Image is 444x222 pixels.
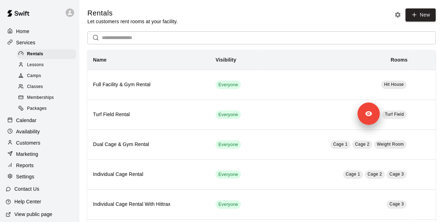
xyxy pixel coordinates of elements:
div: This service is visible to all of your customers [216,140,241,149]
div: Memberships [17,93,76,103]
p: Customers [16,139,40,146]
a: Settings [6,171,73,182]
div: This service is visible to all of your customers [216,81,241,89]
a: Classes [17,82,79,93]
p: Services [16,39,35,46]
span: Cage 2 [367,172,382,177]
p: Calendar [16,117,37,124]
div: Camps [17,71,76,81]
span: Rentals [27,51,43,58]
span: Hit House [384,82,404,87]
a: Camps [17,71,79,82]
h6: Full Facility & Gym Rental [93,81,204,89]
p: Marketing [16,151,38,158]
p: Home [16,28,29,35]
b: Visibility [216,57,236,63]
a: Packages [17,103,79,114]
span: Turf Field [385,112,404,117]
div: This service is visible to all of your customers [216,200,241,209]
h6: Dual Cage & Gym Rental [93,141,204,148]
span: Cage 2 [355,142,369,147]
a: Memberships [17,93,79,103]
b: Name [93,57,107,63]
p: Help Center [14,198,41,205]
span: Everyone [216,141,241,148]
h5: Rentals [87,8,178,18]
span: Everyone [216,82,241,88]
span: Weight Room [377,142,404,147]
button: Rental settings [392,9,403,20]
span: Everyone [216,171,241,178]
h6: Individual Cage Rental With Hittrax [93,201,204,208]
span: Cage 1 [346,172,360,177]
b: Rooms [391,57,407,63]
h6: Individual Cage Rental [93,171,204,178]
h6: Turf Field Rental [93,111,204,119]
div: Packages [17,104,76,114]
p: Settings [16,173,34,180]
a: Calendar [6,115,73,126]
span: Packages [27,105,47,112]
p: Availability [16,128,40,135]
a: Marketing [6,149,73,159]
div: This service is visible to all of your customers [216,110,241,119]
span: Camps [27,72,41,80]
p: Reports [16,162,34,169]
a: Rentals [17,49,79,59]
span: Memberships [27,94,54,101]
a: Availability [6,126,73,137]
span: Cage 1 [333,142,347,147]
a: Home [6,26,73,37]
a: Services [6,37,73,48]
span: Cage 3 [389,172,404,177]
span: Everyone [216,201,241,208]
span: Classes [27,83,43,90]
a: Lessons [17,59,79,70]
p: View public page [14,211,52,218]
a: Reports [6,160,73,171]
span: Everyone [216,112,241,118]
div: This service is visible to all of your customers [216,170,241,179]
a: Customers [6,138,73,148]
a: New [405,8,436,21]
div: Classes [17,82,76,92]
span: Cage 3 [389,202,404,207]
p: Contact Us [14,185,39,192]
div: Rentals [17,49,76,59]
div: Lessons [17,60,76,70]
p: Let customers rent rooms at your facility. [87,18,178,25]
span: Lessons [27,62,44,69]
